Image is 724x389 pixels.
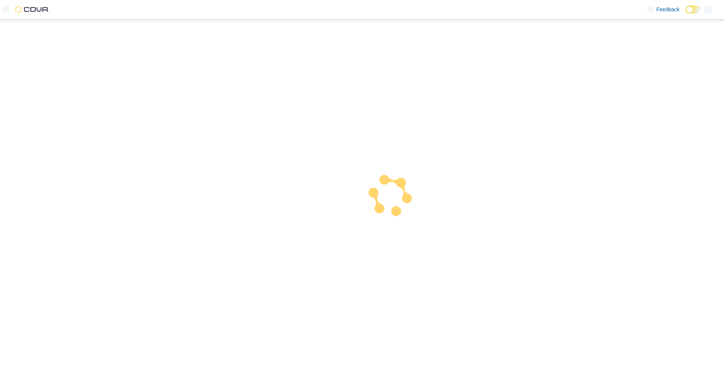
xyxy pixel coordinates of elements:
[362,167,419,224] img: cova-loader
[15,6,49,13] img: Cova
[644,2,683,17] a: Feedback
[657,6,680,13] span: Feedback
[686,6,701,14] input: Dark Mode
